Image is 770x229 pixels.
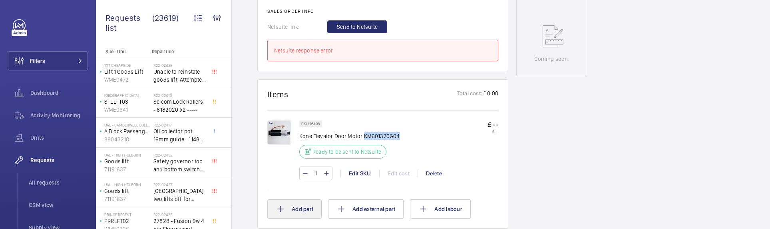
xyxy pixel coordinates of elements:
[267,199,322,219] button: Add part
[104,212,150,217] p: Prince Regent
[457,89,482,99] p: Total cost:
[152,49,205,54] p: Repair title
[274,46,491,54] div: Netsuite response error
[418,169,450,177] div: Delete
[104,165,150,173] p: 71191637
[410,199,471,219] button: Add labour
[153,157,206,173] span: Safety governor top and bottom switches not working from an immediate defect. Lift passenger lift...
[104,76,150,84] p: WME0472
[267,121,291,145] img: ccV5Q08QNngrOCtJetdSypZvfl_oBYujKA90Km62DVFJ-aDp.jpeg
[104,195,150,203] p: 71191637
[29,201,88,209] span: CSM view
[105,13,152,33] span: Requests list
[30,156,88,164] span: Requests
[487,129,498,134] p: £ --
[104,63,150,68] p: 107 Cheapside
[104,157,150,165] p: Goods lift
[153,123,206,127] h2: R22-02417
[487,121,498,129] p: £ --
[267,89,289,99] h1: Items
[30,89,88,97] span: Dashboard
[104,182,150,187] p: UAL - High Holborn
[267,8,498,14] h2: Sales order info
[153,187,206,203] span: [GEOGRAPHIC_DATA] two lifts off for safety governor rope switches at top and bottom. Immediate de...
[327,20,387,33] button: Send to Netsuite
[29,179,88,187] span: All requests
[153,93,206,98] h2: R22-02413
[104,135,150,143] p: 88043218
[104,106,150,114] p: WME0341
[104,127,150,135] p: A Block Passenger Lift 2 (B) L/H
[340,169,379,177] div: Edit SKU
[301,123,320,125] p: SKU 16498
[299,132,400,140] p: Kone Elevator Door Motor KM601370G04
[328,199,404,219] button: Add external part
[104,98,150,106] p: STLLFT03
[153,68,206,84] span: Unable to reinstate goods lift. Attempted to swap control boards with PL2, no difference. Technic...
[96,49,149,54] p: Site - Unit
[482,89,498,99] p: £ 0.00
[104,187,150,195] p: Goods lift
[153,63,206,68] h2: R22-02428
[30,134,88,142] span: Units
[153,182,206,187] h2: R22-02427
[104,93,150,98] p: [GEOGRAPHIC_DATA]
[153,127,206,143] span: Oil collector pot 16mm guide - 11482 x2
[104,217,150,225] p: PRRLFT02
[153,98,206,114] span: Selcom Lock Rollers - 6182020 x2 -----
[337,23,378,31] span: Send to Netsuite
[153,212,206,217] h2: R22-02435
[104,68,150,76] p: Lift 1 Goods Lift
[104,123,150,127] p: UAL - Camberwell College of Arts
[30,57,45,65] span: Filters
[8,51,88,70] button: Filters
[104,153,150,157] p: UAL - High Holborn
[153,153,206,157] h2: R22-02432
[312,148,381,156] p: Ready to be sent to Netsuite
[30,111,88,119] span: Activity Monitoring
[534,55,568,63] p: Coming soon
